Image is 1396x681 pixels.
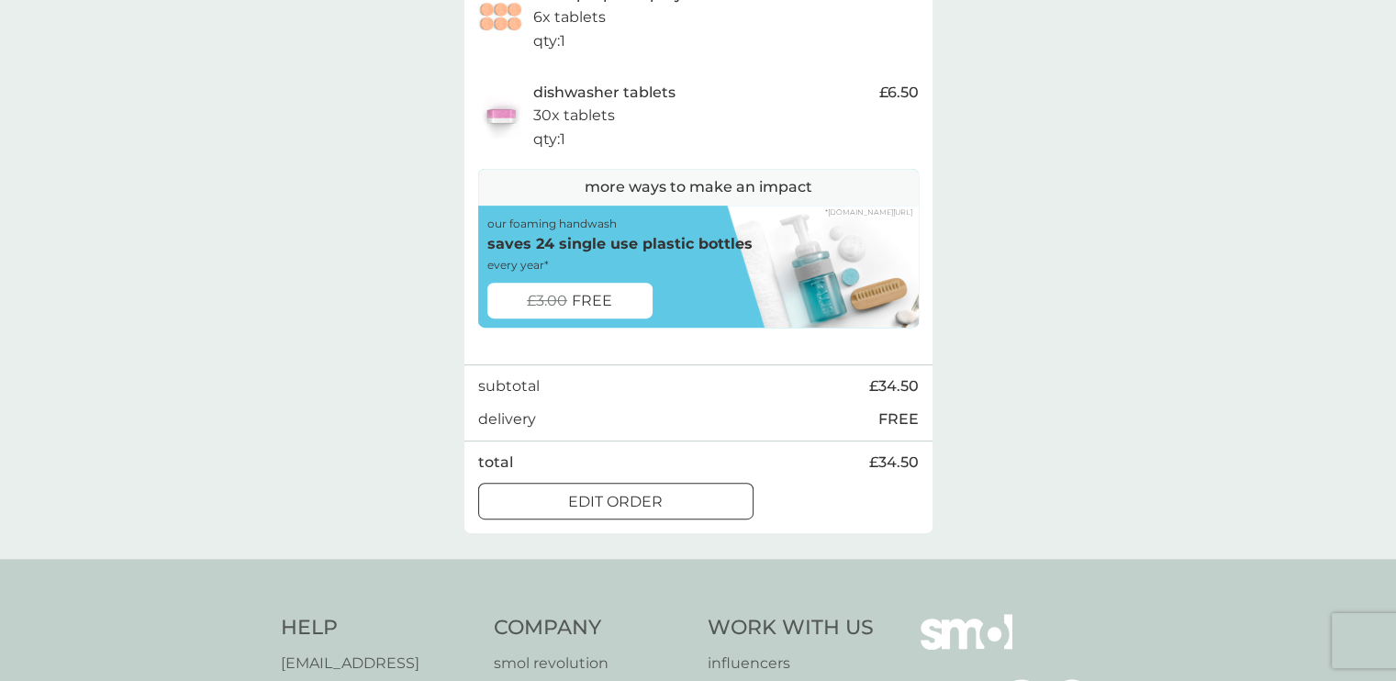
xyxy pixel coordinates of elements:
[494,652,689,675] a: smol revolution
[487,232,753,256] p: saves 24 single use plastic bottles
[533,6,606,29] p: 6x tablets
[527,289,567,313] span: £3.00
[478,374,540,398] p: subtotal
[494,614,689,642] h4: Company
[572,289,612,313] span: FREE
[708,614,874,642] h4: Work With Us
[585,175,812,199] p: more ways to make an impact
[879,81,919,105] span: £6.50
[478,451,513,474] p: total
[533,29,565,53] p: qty : 1
[533,81,676,105] p: dishwasher tablets
[825,208,912,216] a: *[DOMAIN_NAME][URL]
[878,407,919,431] p: FREE
[478,483,754,519] button: edit order
[568,490,663,514] p: edit order
[281,614,476,642] h4: Help
[921,614,1012,676] img: smol
[478,407,536,431] p: delivery
[869,451,919,474] span: £34.50
[487,256,549,274] p: every year*
[487,215,617,232] p: our foaming handwash
[708,652,874,675] a: influencers
[533,104,615,128] p: 30x tablets
[533,128,565,151] p: qty : 1
[869,374,919,398] span: £34.50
